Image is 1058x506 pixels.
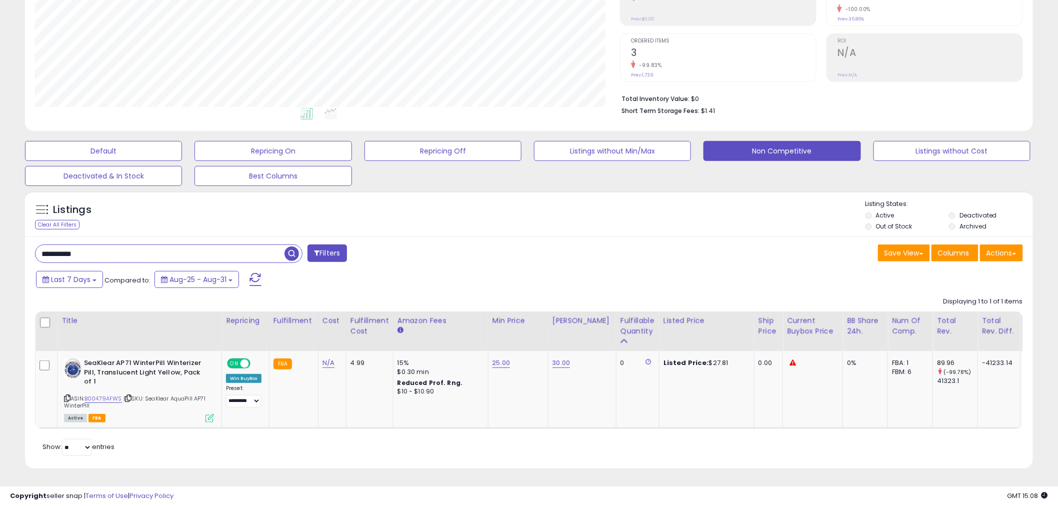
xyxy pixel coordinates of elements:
span: Ordered Items [631,38,816,44]
a: B00479AFWS [84,394,122,403]
div: Listed Price [663,315,750,326]
div: Ship Price [758,315,778,336]
div: Preset: [226,385,261,407]
div: Title [61,315,217,326]
div: Fulfillable Quantity [620,315,655,336]
span: 2025-09-8 15:08 GMT [1007,491,1048,500]
div: Total Rev. Diff. [982,315,1016,336]
div: BB Share 24h. [847,315,883,336]
small: Amazon Fees. [397,326,403,335]
button: Repricing On [194,141,351,161]
span: Compared to: [104,275,150,285]
a: Privacy Policy [129,491,173,500]
button: Repricing Off [364,141,521,161]
div: 4.99 [350,358,385,367]
img: 51-E2st-m-L._SL40_.jpg [64,358,81,378]
div: Amazon Fees [397,315,484,326]
p: Listing States: [865,199,1033,209]
div: 15% [397,358,480,367]
div: FBM: 6 [892,367,925,376]
label: Out of Stock [876,222,912,230]
b: Listed Price: [663,358,709,367]
small: -100.00% [842,5,870,13]
button: Default [25,141,182,161]
label: Archived [959,222,986,230]
span: Columns [938,248,969,258]
div: 89.96 [937,358,977,367]
li: $0 [621,92,1015,104]
div: ASIN: [64,358,214,421]
div: $27.81 [663,358,746,367]
small: FBA [273,358,292,369]
button: Non Competitive [703,141,860,161]
div: Fulfillment [273,315,314,326]
button: Save View [878,244,930,261]
small: Prev: 36.86% [837,16,864,22]
div: 0% [847,358,880,367]
span: Last 7 Days [51,274,90,284]
div: $0.30 min [397,367,480,376]
div: 0.00 [758,358,775,367]
span: ON [228,359,240,368]
button: Filters [307,244,346,262]
div: 41323.1 [937,376,977,385]
span: FBA [88,414,105,422]
div: Repricing [226,315,265,326]
small: Prev: 1,739 [631,72,653,78]
div: $10 - $10.90 [397,387,480,396]
button: Actions [980,244,1023,261]
div: seller snap | | [10,491,173,501]
a: N/A [322,358,334,368]
a: 25.00 [492,358,510,368]
h5: Listings [53,203,91,217]
div: Displaying 1 to 1 of 1 items [943,297,1023,306]
small: -99.83% [635,61,662,69]
small: (-99.78%) [943,368,971,376]
span: OFF [249,359,265,368]
button: Listings without Cost [873,141,1030,161]
b: Total Inventory Value: [621,94,689,103]
div: Cost [322,315,342,326]
a: Terms of Use [85,491,128,500]
div: 0 [620,358,651,367]
h2: N/A [837,47,1022,60]
button: Last 7 Days [36,271,103,288]
small: Prev: $0.00 [631,16,654,22]
button: Best Columns [194,166,351,186]
div: Fulfillment Cost [350,315,389,336]
button: Aug-25 - Aug-31 [154,271,239,288]
b: Reduced Prof. Rng. [397,378,463,387]
div: [PERSON_NAME] [552,315,612,326]
div: Current Buybox Price [787,315,838,336]
label: Active [876,211,894,219]
span: ROI [837,38,1022,44]
b: SeaKlear AP71 WinterPill Winterizer Pill, Translucent Light Yellow, Pack of 1 [84,358,205,389]
div: Win BuyBox [226,374,261,383]
div: Min Price [492,315,544,326]
h2: 3 [631,47,816,60]
span: $1.41 [701,106,715,115]
div: Total Rev. [937,315,973,336]
div: Clear All Filters [35,220,79,229]
span: | SKU: SeaKlear AquaPill AP71 WinterPill [64,394,205,409]
strong: Copyright [10,491,46,500]
div: FBA: 1 [892,358,925,367]
button: Columns [931,244,978,261]
span: Show: entries [42,442,114,451]
span: All listings currently available for purchase on Amazon [64,414,87,422]
label: Deactivated [959,211,997,219]
button: Deactivated & In Stock [25,166,182,186]
button: Listings without Min/Max [534,141,691,161]
div: Num of Comp. [892,315,928,336]
small: Prev: N/A [837,72,857,78]
b: Short Term Storage Fees: [621,106,699,115]
span: Aug-25 - Aug-31 [169,274,226,284]
div: -41233.14 [982,358,1012,367]
a: 30.00 [552,358,570,368]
